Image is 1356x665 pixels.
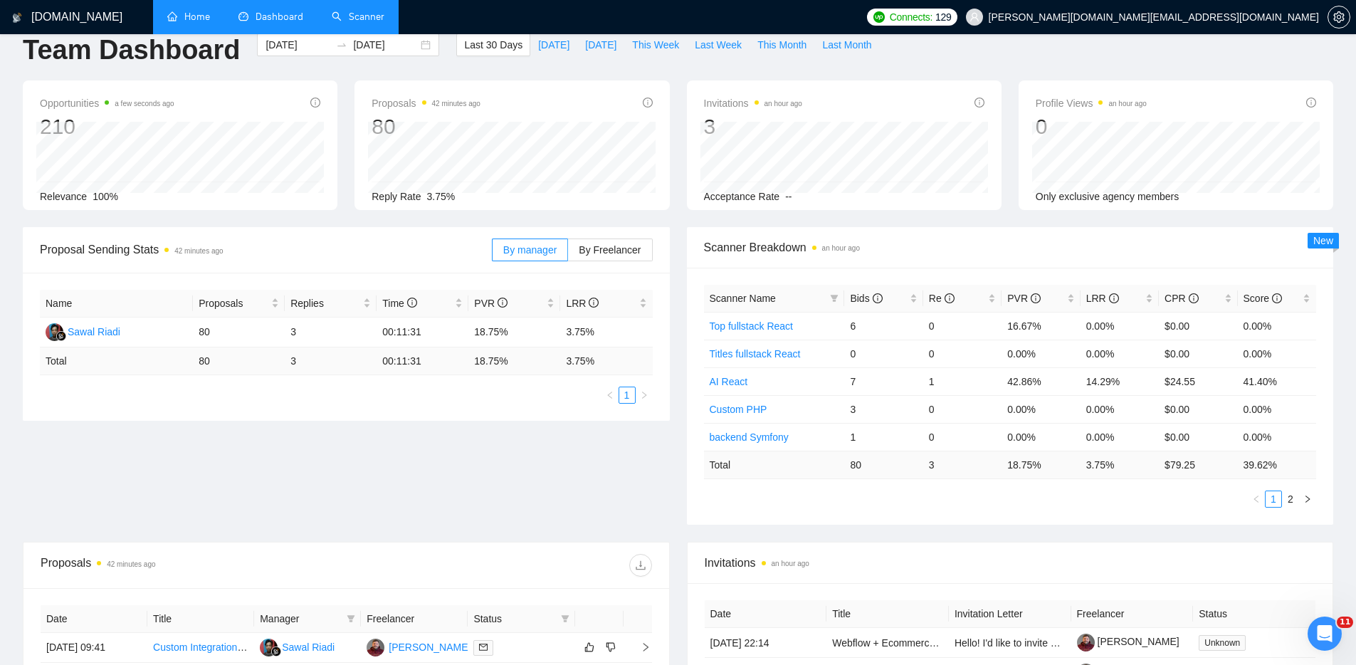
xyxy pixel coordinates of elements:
[347,614,355,623] span: filter
[822,37,871,53] span: Last Month
[704,95,802,112] span: Invitations
[285,347,377,375] td: 3
[1036,95,1147,112] span: Profile Views
[561,614,569,623] span: filter
[1109,293,1119,303] span: info-circle
[1002,312,1080,340] td: 16.67%
[585,37,616,53] span: [DATE]
[1002,423,1080,451] td: 0.00%
[12,6,22,29] img: logo
[1265,491,1282,508] li: 1
[589,298,599,308] span: info-circle
[40,241,492,258] span: Proposal Sending Stats
[1002,395,1080,423] td: 0.00%
[468,347,560,375] td: 18.75 %
[1328,11,1350,23] span: setting
[687,33,750,56] button: Last Week
[167,11,210,23] a: homeHome
[1071,600,1194,628] th: Freelancer
[584,642,594,653] span: like
[710,320,794,332] a: Top fullstack React
[68,324,120,340] div: Sawal Riadi
[474,298,508,309] span: PVR
[1165,293,1198,304] span: CPR
[949,600,1071,628] th: Invitation Letter
[969,12,979,22] span: user
[601,387,619,404] li: Previous Page
[41,633,147,663] td: [DATE] 09:41
[606,391,614,399] span: left
[606,642,616,653] span: dislike
[619,387,635,403] a: 1
[772,560,809,567] time: an hour ago
[923,395,1002,423] td: 0
[560,347,652,375] td: 3.75 %
[1199,637,1251,648] a: Unknown
[945,293,955,303] span: info-circle
[1238,367,1316,395] td: 41.40%
[538,37,569,53] span: [DATE]
[1313,235,1333,246] span: New
[704,191,780,202] span: Acceptance Rate
[705,628,827,658] td: [DATE] 22:14
[764,100,802,108] time: an hour ago
[336,39,347,51] span: to
[1337,617,1353,628] span: 11
[710,404,767,415] a: Custom PHP
[432,100,480,108] time: 42 minutes ago
[1282,491,1299,508] li: 2
[1299,491,1316,508] button: right
[844,340,923,367] td: 0
[935,9,951,25] span: 129
[503,244,557,256] span: By manager
[923,312,1002,340] td: 0
[636,387,653,404] li: Next Page
[153,642,501,653] a: Custom Integration: aMember Membership Script with Ignite Video Hosting API
[1306,98,1316,108] span: info-circle
[193,318,285,347] td: 80
[372,95,480,112] span: Proposals
[629,642,651,652] span: right
[1077,636,1179,647] a: [PERSON_NAME]
[1303,495,1312,503] span: right
[826,600,949,628] th: Title
[40,347,193,375] td: Total
[566,298,599,309] span: LRR
[844,451,923,478] td: 80
[1238,312,1316,340] td: 0.00%
[46,325,120,337] a: SRSawal Riadi
[830,294,839,303] span: filter
[1272,293,1282,303] span: info-circle
[290,295,360,311] span: Replies
[147,605,254,633] th: Title
[1081,367,1159,395] td: 14.29%
[260,611,341,627] span: Manager
[1036,113,1147,140] div: 0
[1266,491,1281,507] a: 1
[695,37,742,53] span: Last Week
[710,376,748,387] a: AI React
[147,633,254,663] td: Custom Integration: aMember Membership Script with Ignite Video Hosting API
[40,113,174,140] div: 210
[923,340,1002,367] td: 0
[704,451,845,478] td: Total
[367,641,471,652] a: KP[PERSON_NAME]
[923,451,1002,478] td: 3
[344,608,358,629] span: filter
[1086,293,1119,304] span: LRR
[601,387,619,404] button: left
[923,367,1002,395] td: 1
[577,33,624,56] button: [DATE]
[1031,293,1041,303] span: info-circle
[23,33,240,67] h1: Team Dashboard
[822,244,860,252] time: an hour ago
[174,247,223,255] time: 42 minutes ago
[579,244,641,256] span: By Freelancer
[1002,340,1080,367] td: 0.00%
[260,641,335,652] a: SRSawal Riadi
[624,33,687,56] button: This Week
[1081,451,1159,478] td: 3.75 %
[704,239,1317,256] span: Scanner Breakdown
[705,600,827,628] th: Date
[193,290,285,318] th: Proposals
